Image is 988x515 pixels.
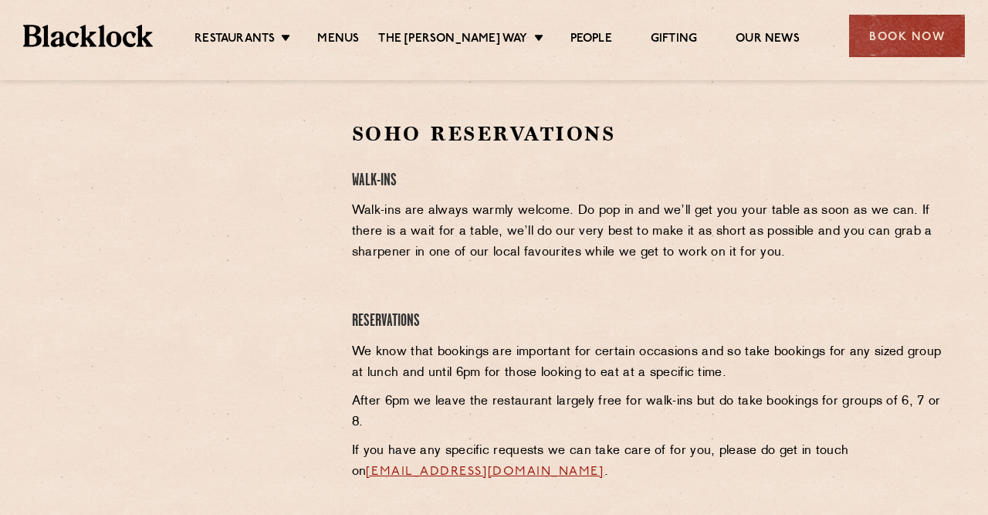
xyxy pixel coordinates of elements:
a: The [PERSON_NAME] Way [378,32,527,49]
a: Menus [317,32,359,49]
h2: Soho Reservations [352,120,944,147]
a: Our News [736,32,800,49]
a: Restaurants [195,32,275,49]
h4: Walk-Ins [352,171,944,191]
a: People [570,32,612,49]
div: Book Now [849,15,965,57]
iframe: OpenTable make booking widget [100,120,273,353]
a: Gifting [651,32,697,49]
p: After 6pm we leave the restaurant largely free for walk-ins but do take bookings for groups of 6,... [352,391,944,433]
h4: Reservations [352,311,944,332]
img: BL_Textured_Logo-footer-cropped.svg [23,25,153,46]
p: Walk-ins are always warmly welcome. Do pop in and we’ll get you your table as soon as we can. If ... [352,201,944,263]
a: [EMAIL_ADDRESS][DOMAIN_NAME] [366,466,604,478]
p: If you have any specific requests we can take care of for you, please do get in touch on . [352,441,944,483]
p: We know that bookings are important for certain occasions and so take bookings for any sized grou... [352,342,944,384]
